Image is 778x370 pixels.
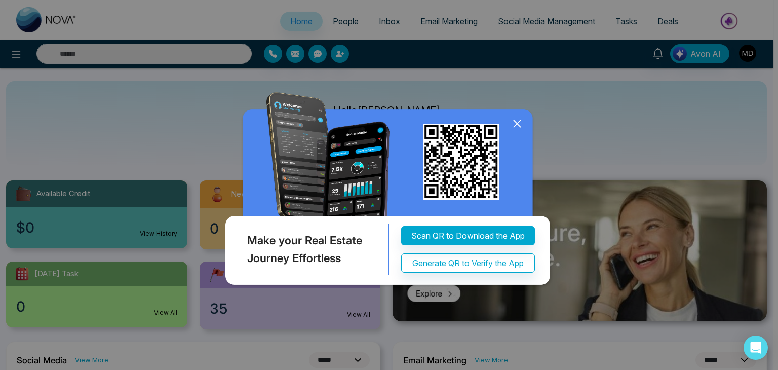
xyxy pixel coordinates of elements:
button: Scan QR to Download the App [401,226,535,245]
div: Open Intercom Messenger [744,336,768,360]
img: QRModal [223,92,555,289]
img: qr_for_download_app.png [423,124,499,200]
div: Make your Real Estate Journey Effortless [223,224,389,275]
button: Generate QR to Verify the App [401,253,535,273]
